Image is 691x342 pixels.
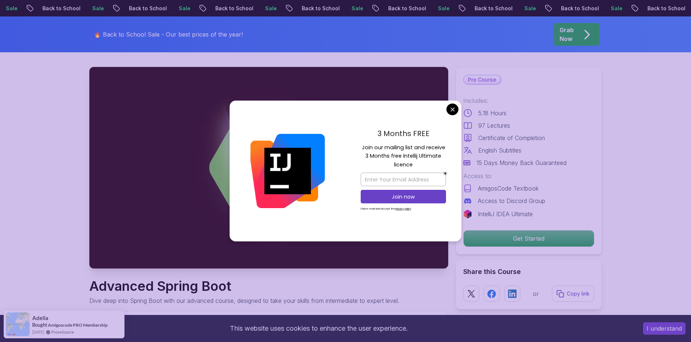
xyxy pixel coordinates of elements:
[567,290,590,297] p: Copy link
[259,5,283,12] p: Sale
[478,109,506,117] p: 5.18 Hours
[478,134,545,142] p: Certificate of Completion
[478,210,533,218] p: IntelliJ IDEA Ultimate
[48,322,108,328] a: Amigoscode PRO Membership
[463,210,472,218] img: jetbrains logo
[478,121,510,130] p: 97 Lectures
[94,30,243,39] p: 🔥 Back to School Sale - Our best prices of the year!
[464,75,501,84] p: Pro Course
[32,322,47,328] span: Bought
[464,230,594,247] p: Get Started
[209,5,259,12] p: Back to School
[463,172,594,180] p: Access to:
[123,5,173,12] p: Back to School
[605,5,628,12] p: Sale
[533,289,539,298] p: or
[555,5,605,12] p: Back to School
[478,196,545,205] p: Access to Discord Group
[6,312,30,336] img: provesource social proof notification image
[552,286,594,302] button: Copy link
[432,5,456,12] p: Sale
[382,5,432,12] p: Back to School
[560,26,574,43] p: Grab Now
[478,184,539,193] p: AmigosCode Textbook
[643,322,686,335] button: Accept cookies
[476,158,566,167] p: 15 Days Money Back Guaranteed
[478,146,521,155] p: English Subtitles
[5,320,632,337] div: This website uses cookies to enhance the user experience.
[37,5,86,12] p: Back to School
[346,5,369,12] p: Sale
[463,267,594,277] h2: Share this Course
[296,5,346,12] p: Back to School
[32,315,48,321] span: Adella
[32,329,44,335] span: [DATE]
[89,279,399,293] h1: Advanced Spring Boot
[519,5,542,12] p: Sale
[463,230,594,247] button: Get Started
[463,96,594,105] p: Includes:
[469,5,519,12] p: Back to School
[86,5,110,12] p: Sale
[89,67,448,268] img: advanced-spring-boot_thumbnail
[89,296,399,305] p: Dive deep into Spring Boot with our advanced course, designed to take your skills from intermedia...
[51,329,74,335] a: ProveSource
[173,5,196,12] p: Sale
